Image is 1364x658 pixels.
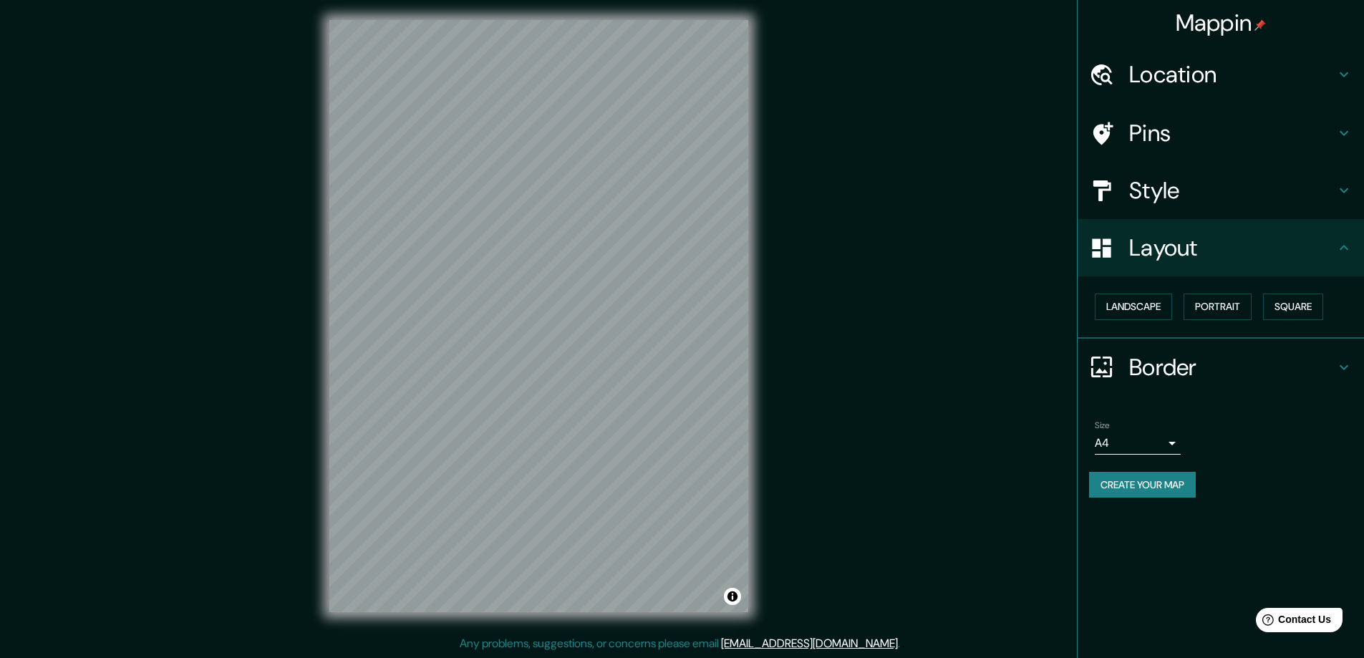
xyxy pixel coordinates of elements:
[1078,105,1364,162] div: Pins
[1095,432,1181,455] div: A4
[1129,353,1335,382] h4: Border
[1095,294,1172,320] button: Landscape
[1237,602,1348,642] iframe: Help widget launcher
[902,635,905,652] div: .
[1129,119,1335,147] h4: Pins
[1184,294,1252,320] button: Portrait
[329,20,748,612] canvas: Map
[1176,9,1267,37] h4: Mappin
[1078,219,1364,276] div: Layout
[1089,472,1196,498] button: Create your map
[1254,19,1266,31] img: pin-icon.png
[1129,60,1335,89] h4: Location
[1095,419,1110,431] label: Size
[1078,46,1364,103] div: Location
[1078,339,1364,396] div: Border
[721,636,898,651] a: [EMAIL_ADDRESS][DOMAIN_NAME]
[900,635,902,652] div: .
[1129,233,1335,262] h4: Layout
[1078,162,1364,219] div: Style
[724,588,741,605] button: Toggle attribution
[460,635,900,652] p: Any problems, suggestions, or concerns please email .
[1129,176,1335,205] h4: Style
[1263,294,1323,320] button: Square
